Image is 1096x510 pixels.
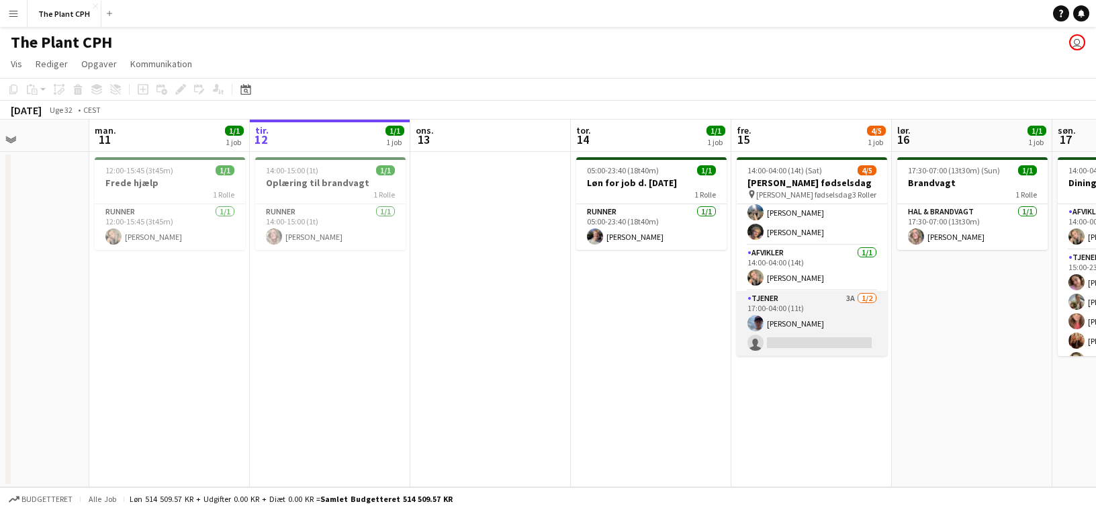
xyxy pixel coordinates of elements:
div: [DATE] [11,103,42,117]
span: 11 [93,132,116,147]
h3: [PERSON_NAME] fødselsdag [737,177,887,189]
h3: Oplæring til brandvagt [255,177,406,189]
span: tir. [255,124,269,136]
span: 17:30-07:00 (13t30m) (Sun) [908,165,1000,175]
div: 1 job [386,137,404,147]
h3: Frede hjælp [95,177,245,189]
span: 15 [735,132,751,147]
span: 14:00-15:00 (1t) [266,165,318,175]
span: [PERSON_NAME] fødselsdag [756,189,852,200]
span: 1/1 [225,126,244,136]
app-card-role: Hal & brandvagt1/117:30-07:00 (13t30m)[PERSON_NAME] [897,204,1048,250]
span: Samlet budgetteret 514 509.57 KR [320,494,453,504]
div: 1 job [226,137,243,147]
span: 1/1 [697,165,716,175]
div: 1 job [707,137,725,147]
span: 14 [574,132,591,147]
app-job-card: 14:00-04:00 (14t) (Sat)4/5[PERSON_NAME] fødselsdag [PERSON_NAME] fødselsdag3 RollerTjener2/214:00... [737,157,887,356]
span: 3 Roller [852,189,876,200]
span: Alle job [86,494,118,504]
app-card-role: Runner1/114:00-15:00 (1t)[PERSON_NAME] [255,204,406,250]
app-card-role: Tjener2/214:00-22:00 (8t)[PERSON_NAME][PERSON_NAME] [737,180,887,245]
button: Budgetteret [7,492,75,507]
span: Rediger [36,58,68,70]
span: 1 Rolle [373,189,395,200]
span: 1/1 [385,126,404,136]
h3: Løn for job d. [DATE] [576,177,727,189]
a: Vis [5,55,28,73]
app-job-card: 17:30-07:00 (13t30m) (Sun)1/1Brandvagt1 RolleHal & brandvagt1/117:30-07:00 (13t30m)[PERSON_NAME] [897,157,1048,250]
span: man. [95,124,116,136]
span: 13 [414,132,434,147]
div: 1 job [1028,137,1046,147]
span: 05:00-23:40 (18t40m) [587,165,659,175]
span: 1 Rolle [213,189,234,200]
app-job-card: 05:00-23:40 (18t40m)1/1Løn for job d. [DATE]1 RolleRunner1/105:00-23:40 (18t40m)[PERSON_NAME] [576,157,727,250]
span: Budgetteret [21,495,73,504]
span: fre. [737,124,751,136]
h3: Brandvagt [897,177,1048,189]
div: CEST [83,105,101,115]
h1: The Plant CPH [11,32,112,52]
app-job-card: 14:00-15:00 (1t)1/1Oplæring til brandvagt1 RolleRunner1/114:00-15:00 (1t)[PERSON_NAME] [255,157,406,250]
span: 16 [895,132,911,147]
span: Uge 32 [44,105,78,115]
span: Opgaver [81,58,117,70]
span: 1/1 [216,165,234,175]
span: 1 Rolle [1015,189,1037,200]
span: Vis [11,58,22,70]
span: Kommunikation [130,58,192,70]
button: The Plant CPH [28,1,101,27]
app-card-role: Runner1/112:00-15:45 (3t45m)[PERSON_NAME] [95,204,245,250]
app-user-avatar: Magnus Pedersen [1069,34,1085,50]
app-card-role: Runner1/105:00-23:40 (18t40m)[PERSON_NAME] [576,204,727,250]
span: søn. [1058,124,1076,136]
span: 1/1 [376,165,395,175]
div: Løn 514 509.57 KR + Udgifter 0.00 KR + Diæt 0.00 KR = [130,494,453,504]
span: 14:00-04:00 (14t) (Sat) [747,165,822,175]
span: 1/1 [706,126,725,136]
a: Kommunikation [125,55,197,73]
a: Rediger [30,55,73,73]
span: 12 [253,132,269,147]
span: ons. [416,124,434,136]
span: 4/5 [867,126,886,136]
app-card-role: Afvikler1/114:00-04:00 (14t)[PERSON_NAME] [737,245,887,291]
span: 4/5 [858,165,876,175]
span: tor. [576,124,591,136]
span: 1/1 [1027,126,1046,136]
span: 17 [1056,132,1076,147]
span: lør. [897,124,911,136]
app-card-role: Tjener3A1/217:00-04:00 (11t)[PERSON_NAME] [737,291,887,356]
div: 1 job [868,137,885,147]
a: Opgaver [76,55,122,73]
span: 12:00-15:45 (3t45m) [105,165,173,175]
span: 1 Rolle [694,189,716,200]
span: 1/1 [1018,165,1037,175]
app-job-card: 12:00-15:45 (3t45m)1/1Frede hjælp1 RolleRunner1/112:00-15:45 (3t45m)[PERSON_NAME] [95,157,245,250]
